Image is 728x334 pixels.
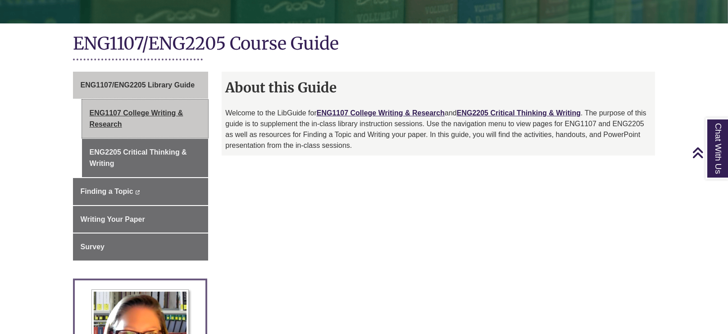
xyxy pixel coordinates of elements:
a: ENG2205 Critical Thinking & Writing [82,139,209,177]
div: Guide Page Menu [73,72,209,261]
span: Survey [81,243,105,251]
i: This link opens in a new window [135,190,140,194]
span: Finding a Topic [81,188,133,195]
span: Writing Your Paper [81,215,145,223]
a: Writing Your Paper [73,206,209,233]
a: Survey [73,233,209,261]
a: Finding a Topic [73,178,209,205]
a: Back to Top [692,146,726,159]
